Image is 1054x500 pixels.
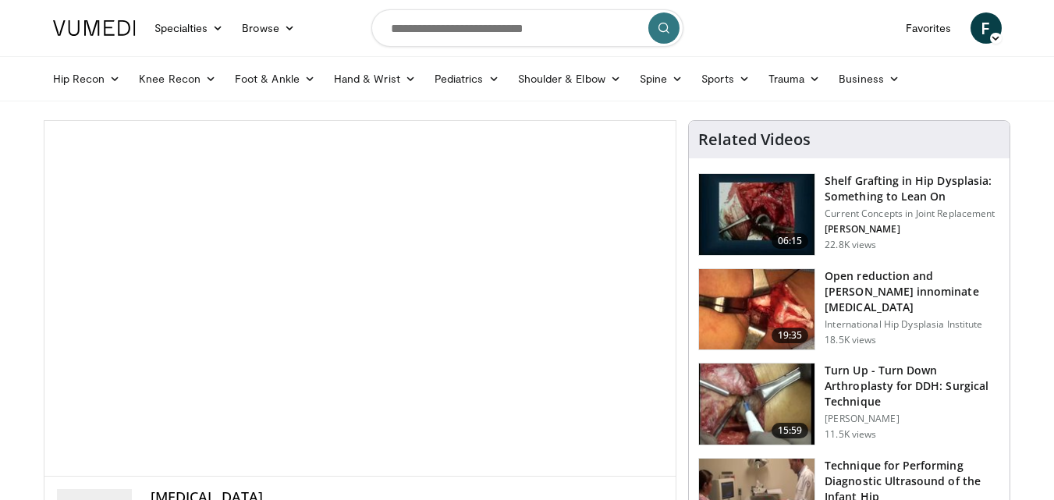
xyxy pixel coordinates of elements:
[825,239,876,251] p: 22.8K views
[630,63,692,94] a: Spine
[825,207,1000,220] p: Current Concepts in Joint Replacement
[971,12,1002,44] a: F
[145,12,233,44] a: Specialties
[325,63,425,94] a: Hand & Wrist
[825,173,1000,204] h3: Shelf Grafting in Hip Dysplasia: Something to Lean On
[825,268,1000,315] h3: Open reduction and [PERSON_NAME] innominate [MEDICAL_DATA]
[698,363,1000,445] a: 15:59 Turn Up - Turn Down Arthroplasty for DDH: Surgical Technique [PERSON_NAME] 11.5K views
[699,363,814,445] img: 323661_0000_1.png.150x105_q85_crop-smart_upscale.jpg
[225,63,325,94] a: Foot & Ankle
[130,63,225,94] a: Knee Recon
[772,423,809,438] span: 15:59
[698,173,1000,256] a: 06:15 Shelf Grafting in Hip Dysplasia: Something to Lean On Current Concepts in Joint Replacement...
[371,9,683,47] input: Search topics, interventions
[825,413,1000,425] p: [PERSON_NAME]
[825,223,1000,236] p: [PERSON_NAME]
[825,334,876,346] p: 18.5K views
[698,130,811,149] h4: Related Videos
[44,63,130,94] a: Hip Recon
[772,328,809,343] span: 19:35
[699,269,814,350] img: UFuN5x2kP8YLDu1n4xMDoxOjA4MTsiGN.150x105_q85_crop-smart_upscale.jpg
[698,268,1000,351] a: 19:35 Open reduction and [PERSON_NAME] innominate [MEDICAL_DATA] International Hip Dysplasia Inst...
[699,174,814,255] img: 6a56c852-449d-4c3f-843a-e2e05107bc3e.150x105_q85_crop-smart_upscale.jpg
[425,63,509,94] a: Pediatrics
[825,363,1000,410] h3: Turn Up - Turn Down Arthroplasty for DDH: Surgical Technique
[232,12,304,44] a: Browse
[759,63,830,94] a: Trauma
[53,20,136,36] img: VuMedi Logo
[44,121,676,477] video-js: Video Player
[509,63,630,94] a: Shoulder & Elbow
[825,318,1000,331] p: International Hip Dysplasia Institute
[692,63,759,94] a: Sports
[772,233,809,249] span: 06:15
[825,428,876,441] p: 11.5K views
[829,63,909,94] a: Business
[896,12,961,44] a: Favorites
